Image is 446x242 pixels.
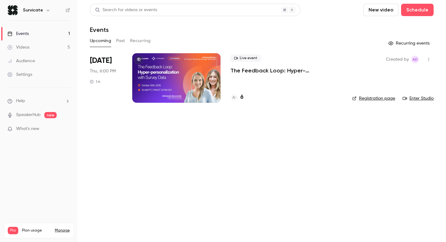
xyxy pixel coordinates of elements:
span: Live event [230,54,261,62]
span: Help [16,98,25,104]
li: help-dropdown-opener [7,98,70,104]
span: Plan usage [22,228,51,233]
button: Upcoming [90,36,111,46]
div: Videos [7,44,29,50]
span: Created by [386,56,409,63]
h1: Events [90,26,109,33]
button: Past [116,36,125,46]
img: Survicate [8,5,18,15]
div: Oct 30 Thu, 6:00 PM (Europe/Warsaw) [90,53,122,103]
span: Thu, 6:00 PM [90,68,116,74]
div: Settings [7,71,32,78]
div: 1 h [90,79,100,84]
a: Manage [55,228,70,233]
span: new [44,112,57,118]
h4: 6 [240,93,243,102]
a: SpeakerHub [16,112,41,118]
a: Registration page [352,95,395,102]
button: New video [363,4,399,16]
a: Enter Studio [403,95,434,102]
div: Events [7,31,29,37]
div: Audience [7,58,35,64]
div: Search for videos or events [95,7,157,13]
span: [DATE] [90,56,112,66]
button: Recurring [130,36,151,46]
span: Aleksandra Dworak [411,56,419,63]
span: Pro [8,227,18,234]
iframe: Noticeable Trigger [63,126,70,132]
a: 6 [230,93,243,102]
span: What's new [16,126,39,132]
a: The Feedback Loop: Hyper-personalization with Survey Data [230,67,342,74]
button: Schedule [401,4,434,16]
span: AD [413,56,418,63]
button: Recurring events [386,38,434,48]
h6: Survicate [23,7,43,13]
